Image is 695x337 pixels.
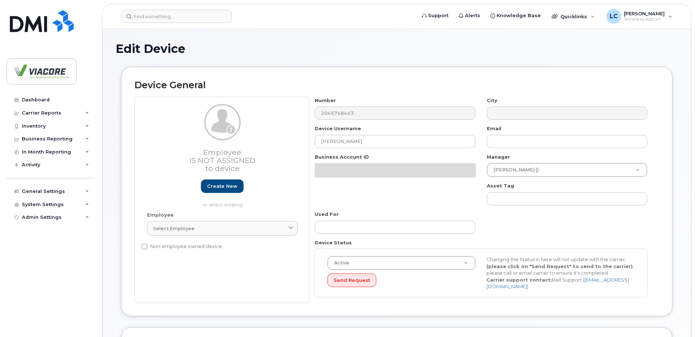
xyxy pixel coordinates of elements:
[147,148,298,173] h3: Employee
[201,179,244,193] a: Create new
[153,225,195,232] span: Select employee
[135,80,659,90] h2: Device General
[327,274,376,287] button: Send Request
[481,256,640,290] div: Changing the Status in here will not update with the carrier, , please call or email carrier to e...
[486,277,629,290] a: [EMAIL_ADDRESS][DOMAIN_NAME]
[189,156,255,165] span: Is not assigned
[205,164,240,173] span: to device
[489,167,539,173] span: [PERSON_NAME] ()
[487,125,501,132] label: Email
[315,239,352,246] label: Device Status
[141,242,222,251] label: Non-employee owned device
[315,211,339,218] label: Used For
[315,125,361,132] label: Device Username
[486,263,633,269] strong: (please click on "Send Request" to send to the carrier)
[486,277,552,283] strong: Carrier support contact:
[330,260,349,266] span: Active
[328,256,475,270] a: Active
[487,97,497,104] label: City
[487,154,510,160] label: Manager
[147,212,174,218] label: Employee
[487,163,647,177] a: [PERSON_NAME] ()
[147,221,298,236] a: Select employee
[141,244,147,249] input: Non-employee owned device
[315,154,369,160] label: Business Account ID
[487,182,514,189] label: Asset Tag
[116,42,678,55] h1: Edit Device
[147,201,298,208] p: or select existing
[315,97,336,104] label: Number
